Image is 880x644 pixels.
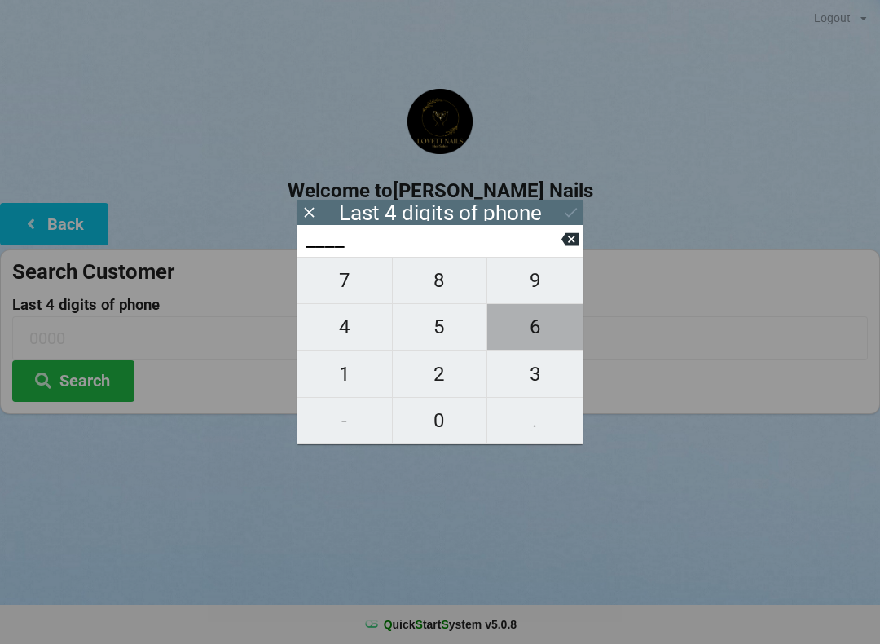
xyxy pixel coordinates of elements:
span: 7 [297,263,392,298]
span: 8 [393,263,487,298]
span: 5 [393,310,487,344]
button: 1 [297,351,393,397]
span: 9 [487,263,583,298]
div: Last 4 digits of phone [339,205,542,221]
span: 1 [297,357,392,391]
span: 3 [487,357,583,391]
button: 3 [487,351,583,397]
span: 2 [393,357,487,391]
button: 4 [297,304,393,351]
button: 7 [297,257,393,304]
button: 0 [393,398,488,444]
span: 0 [393,404,487,438]
button: 2 [393,351,488,397]
button: 6 [487,304,583,351]
span: 4 [297,310,392,344]
span: 6 [487,310,583,344]
button: 9 [487,257,583,304]
button: 8 [393,257,488,304]
button: 5 [393,304,488,351]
